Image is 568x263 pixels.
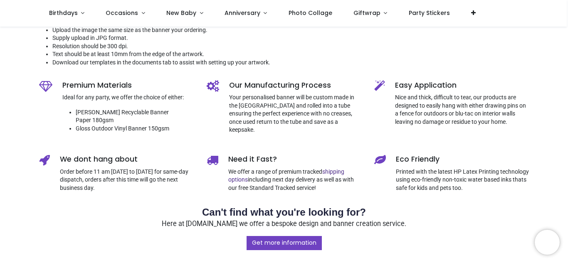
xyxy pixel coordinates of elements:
[247,236,322,250] a: Get more information
[535,230,560,255] iframe: Brevo live chat
[289,9,332,17] span: Photo Collage
[62,93,194,102] p: Ideal for any party, we offer the choice of either:
[49,9,78,17] span: Birthdays
[228,168,362,192] p: We offer a range of premium tracked including next day delivery as well as with our free Standard...
[52,26,529,34] li: Upload the image the same size as the banner your ordering.
[395,93,529,126] p: Nice and thick, difficult to tear, our products are designed to easily hang with either drawing p...
[62,80,194,91] h5: Premium Materials
[76,108,194,125] li: [PERSON_NAME] Recyclable Banner Paper 180gsm
[60,154,194,165] h5: We dont hang about
[39,219,529,229] p: Here at [DOMAIN_NAME] we offer a bespoke design and banner creation service.
[39,205,529,219] h2: Can't find what you're looking for?
[76,125,194,133] li: Gloss Outdoor Vinyl Banner 150gsm
[229,80,362,91] h5: Our Manufacturing Process
[396,168,529,192] p: Printed with the latest HP Latex Printing technology using eco-friendly non-toxic water based ink...
[52,42,529,51] li: Resolution should be 300 dpi.
[52,34,529,42] li: Supply upload in JPG format.
[52,59,529,67] li: Download our templates in the documents tab to assist with setting up your artwork.
[52,50,529,59] li: Text should be at least 10mm from the edge of the artwork.
[409,9,450,17] span: Party Stickers
[353,9,380,17] span: Giftwrap
[395,80,529,91] h5: Easy Application
[225,9,260,17] span: Anniversary
[229,93,362,134] p: Your personalised banner will be custom made in the [GEOGRAPHIC_DATA] and rolled into a tube ensu...
[396,154,529,165] h5: Eco Friendly
[228,154,362,165] h5: Need it Fast?
[106,9,138,17] span: Occasions
[166,9,196,17] span: New Baby
[60,168,194,192] p: Order before 11 am [DATE] to [DATE] for same-day dispatch, orders after this time will go the nex...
